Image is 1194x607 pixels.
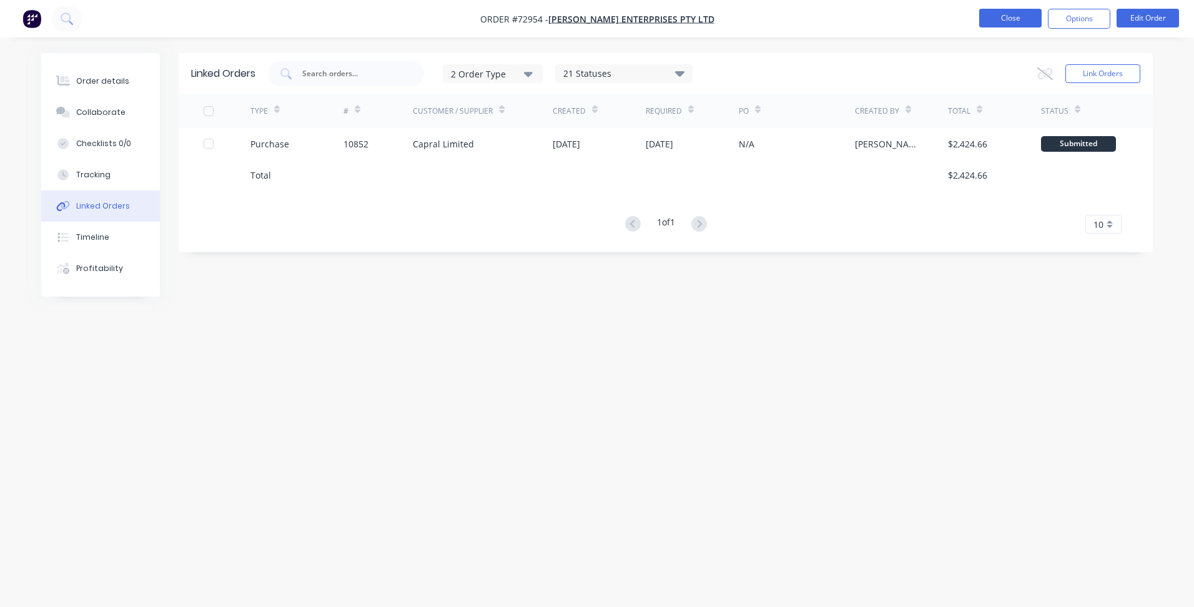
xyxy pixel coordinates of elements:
[76,232,109,243] div: Timeline
[1093,218,1103,231] span: 10
[22,9,41,28] img: Factory
[1041,136,1116,152] div: Submitted
[413,106,493,117] div: Customer / Supplier
[76,200,130,212] div: Linked Orders
[1048,9,1110,29] button: Options
[76,263,123,274] div: Profitability
[553,106,586,117] div: Created
[948,106,970,117] div: Total
[553,137,580,151] div: [DATE]
[41,128,160,159] button: Checklists 0/0
[250,106,268,117] div: TYPE
[41,159,160,190] button: Tracking
[451,67,535,80] div: 2 Order Type
[739,106,749,117] div: PO
[855,137,923,151] div: [PERSON_NAME]
[343,137,368,151] div: 10852
[739,137,754,151] div: N/A
[443,64,543,83] button: 2 Order Type
[480,13,548,25] span: Order #72954 -
[657,215,675,234] div: 1 of 1
[191,66,255,81] div: Linked Orders
[41,97,160,128] button: Collaborate
[1117,9,1179,27] button: Edit Order
[948,169,987,182] div: $2,424.66
[646,137,673,151] div: [DATE]
[76,76,129,87] div: Order details
[76,107,126,118] div: Collaborate
[76,169,111,180] div: Tracking
[556,67,692,81] div: 21 Statuses
[76,138,131,149] div: Checklists 0/0
[301,67,405,80] input: Search orders...
[855,106,899,117] div: Created By
[413,137,474,151] div: Capral Limited
[41,66,160,97] button: Order details
[948,137,987,151] div: $2,424.66
[250,169,271,182] div: Total
[343,106,348,117] div: #
[41,190,160,222] button: Linked Orders
[250,137,289,151] div: Purchase
[1041,106,1068,117] div: Status
[979,9,1042,27] button: Close
[41,253,160,284] button: Profitability
[548,13,714,25] a: [PERSON_NAME] Enterprises Pty Ltd
[41,222,160,253] button: Timeline
[646,106,682,117] div: Required
[1065,64,1140,83] button: Link Orders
